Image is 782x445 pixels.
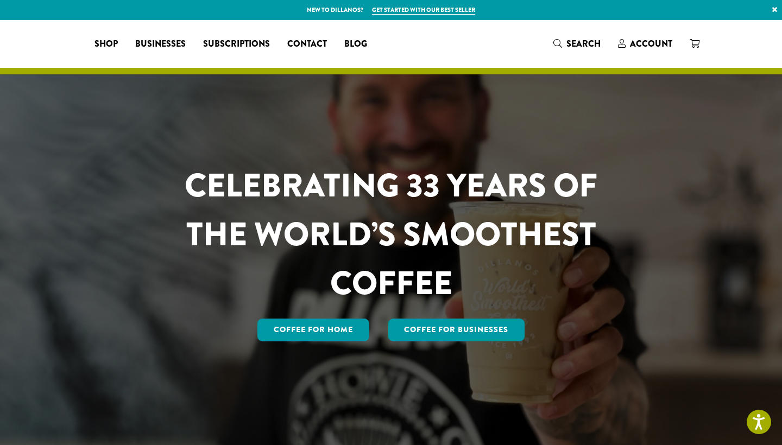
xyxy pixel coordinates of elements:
[566,37,601,50] span: Search
[388,319,525,341] a: Coffee For Businesses
[257,319,369,341] a: Coffee for Home
[94,37,118,51] span: Shop
[135,37,186,51] span: Businesses
[372,5,475,15] a: Get started with our best seller
[203,37,270,51] span: Subscriptions
[630,37,672,50] span: Account
[344,37,367,51] span: Blog
[86,35,127,53] a: Shop
[153,161,629,308] h1: CELEBRATING 33 YEARS OF THE WORLD’S SMOOTHEST COFFEE
[287,37,327,51] span: Contact
[545,35,609,53] a: Search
